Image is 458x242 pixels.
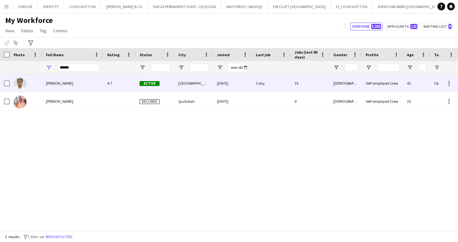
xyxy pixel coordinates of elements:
[14,78,26,90] img: Aiesha Blair
[50,26,70,35] a: Comms
[14,52,25,57] span: Photo
[213,92,252,110] div: [DATE]
[14,96,26,109] img: Aiesha Haque
[421,23,453,30] button: Waiting list9
[407,52,414,57] span: Age
[362,74,403,92] div: Self-employed Crew
[333,65,339,70] button: Open Filter Menu
[103,74,136,92] div: 4.7
[366,65,371,70] button: Open Filter Menu
[434,65,440,70] button: Open Filter Menu
[46,99,73,104] span: [PERSON_NAME]
[18,26,36,35] a: Status
[174,92,213,110] div: Qurtubah
[403,92,430,110] div: 25
[27,234,44,239] span: 1 filter set
[5,28,14,34] span: View
[53,28,68,34] span: Comms
[107,52,120,57] span: Rating
[403,74,430,92] div: 41
[44,233,74,240] button: Remove filters
[373,0,448,13] button: AVENTURA PARKS [GEOGRAPHIC_DATA]
[291,74,329,92] div: 15
[57,64,99,71] input: Full Name Filter Input
[101,0,148,13] button: [PERSON_NAME] & CO
[295,50,318,59] span: Jobs (last 90 days)
[148,0,221,13] button: DAFZA PERMANENT STAFF - 2019/2024
[21,28,33,34] span: Status
[350,23,382,30] button: Everyone5,089
[377,64,399,71] input: Profile Filter Input
[13,0,38,13] button: DXB LIVE
[46,65,52,70] button: Open Filter Menu
[140,81,160,86] span: Active
[256,52,270,57] span: Last job
[140,65,145,70] button: Open Filter Menu
[333,52,347,57] span: Gender
[329,74,362,92] div: [DEMOGRAPHIC_DATA]
[217,65,223,70] button: Open Filter Menu
[37,26,49,35] a: Tag
[151,64,171,71] input: Status Filter Input
[140,99,160,104] span: Declined
[419,64,426,71] input: Age Filter Input
[178,52,186,57] span: City
[213,74,252,92] div: [DATE]
[46,52,64,57] span: Full Name
[252,74,291,92] div: 1 day
[366,52,379,57] span: Profile
[217,52,230,57] span: Joined
[5,16,53,25] span: My Workforce
[329,92,362,110] div: [DEMOGRAPHIC_DATA]
[434,52,443,57] span: Tags
[27,39,35,47] app-action-btn: Advanced filters
[140,52,152,57] span: Status
[38,0,64,13] button: IDENTITY
[410,24,417,29] span: 125
[371,24,381,29] span: 5,089
[64,0,101,13] button: LOUIS VUITTON
[385,23,419,30] button: Applicants125
[40,28,47,34] span: Tag
[174,74,213,92] div: [GEOGRAPHIC_DATA]
[268,0,331,13] button: EXECUJET [GEOGRAPHIC_DATA]
[46,81,73,86] span: [PERSON_NAME]
[3,26,17,35] a: View
[345,64,358,71] input: Gender Filter Input
[190,64,209,71] input: City Filter Input
[229,64,248,71] input: Joined Filter Input
[221,0,268,13] button: WATCHBOX / SADDIQI
[448,24,452,29] span: 9
[178,65,184,70] button: Open Filter Menu
[331,0,373,13] button: H_LOUIS VUITTON
[362,92,403,110] div: Self-employed Crew
[407,65,413,70] button: Open Filter Menu
[291,92,329,110] div: 0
